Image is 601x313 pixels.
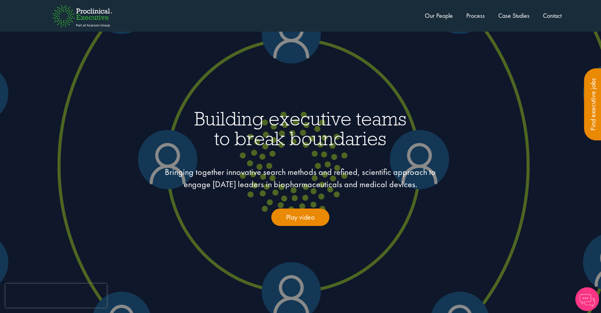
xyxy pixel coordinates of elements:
iframe: reCAPTCHA [6,284,107,307]
h1: Building executive teams to break boundaries [68,109,533,148]
img: Chatbot [575,287,599,311]
a: Contact [543,11,561,20]
a: Process [466,11,485,20]
a: Our People [425,11,453,20]
a: Case Studies [498,11,529,20]
a: Play video [271,209,330,226]
p: Bringing together innovative search methods and refined, scientific approach to engage [DATE] lea... [161,166,440,191]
